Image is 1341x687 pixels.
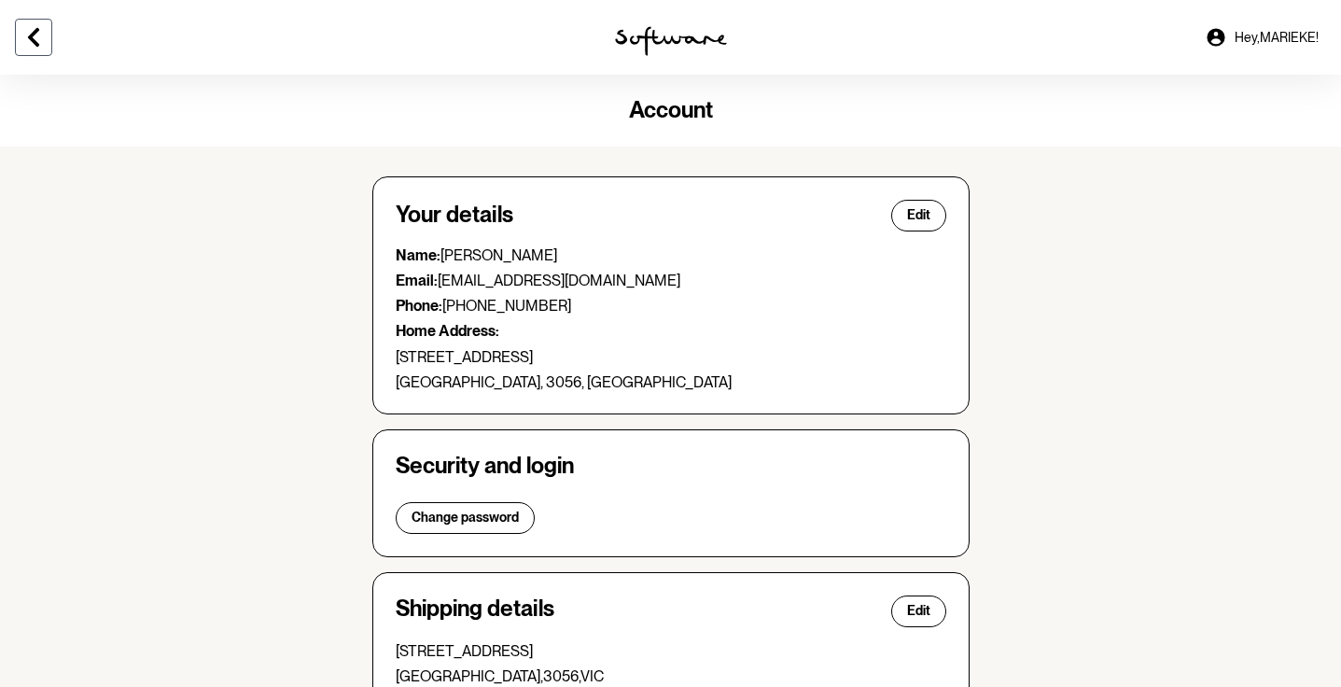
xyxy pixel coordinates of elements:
p: [GEOGRAPHIC_DATA] , 3056 , VIC [396,667,946,685]
button: Edit [891,596,946,627]
img: software logo [615,26,727,56]
p: [STREET_ADDRESS] [396,348,946,366]
span: Account [629,96,713,123]
span: Change password [412,510,519,526]
span: Hey, MARIEKE ! [1235,30,1319,46]
a: Hey,MARIEKE! [1194,15,1330,60]
p: [PHONE_NUMBER] [396,297,946,315]
p: [PERSON_NAME] [396,246,946,264]
strong: Name: [396,246,440,264]
p: [GEOGRAPHIC_DATA], 3056, [GEOGRAPHIC_DATA] [396,373,946,391]
button: Edit [891,200,946,231]
h4: Your details [396,202,513,229]
span: Edit [907,603,930,619]
button: Change password [396,502,535,534]
strong: Home Address: [396,322,499,340]
h4: Security and login [396,453,946,480]
strong: Email: [396,272,438,289]
strong: Phone: [396,297,442,315]
span: Edit [907,207,930,223]
p: [STREET_ADDRESS] [396,642,946,660]
h4: Shipping details [396,596,554,627]
p: [EMAIL_ADDRESS][DOMAIN_NAME] [396,272,946,289]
